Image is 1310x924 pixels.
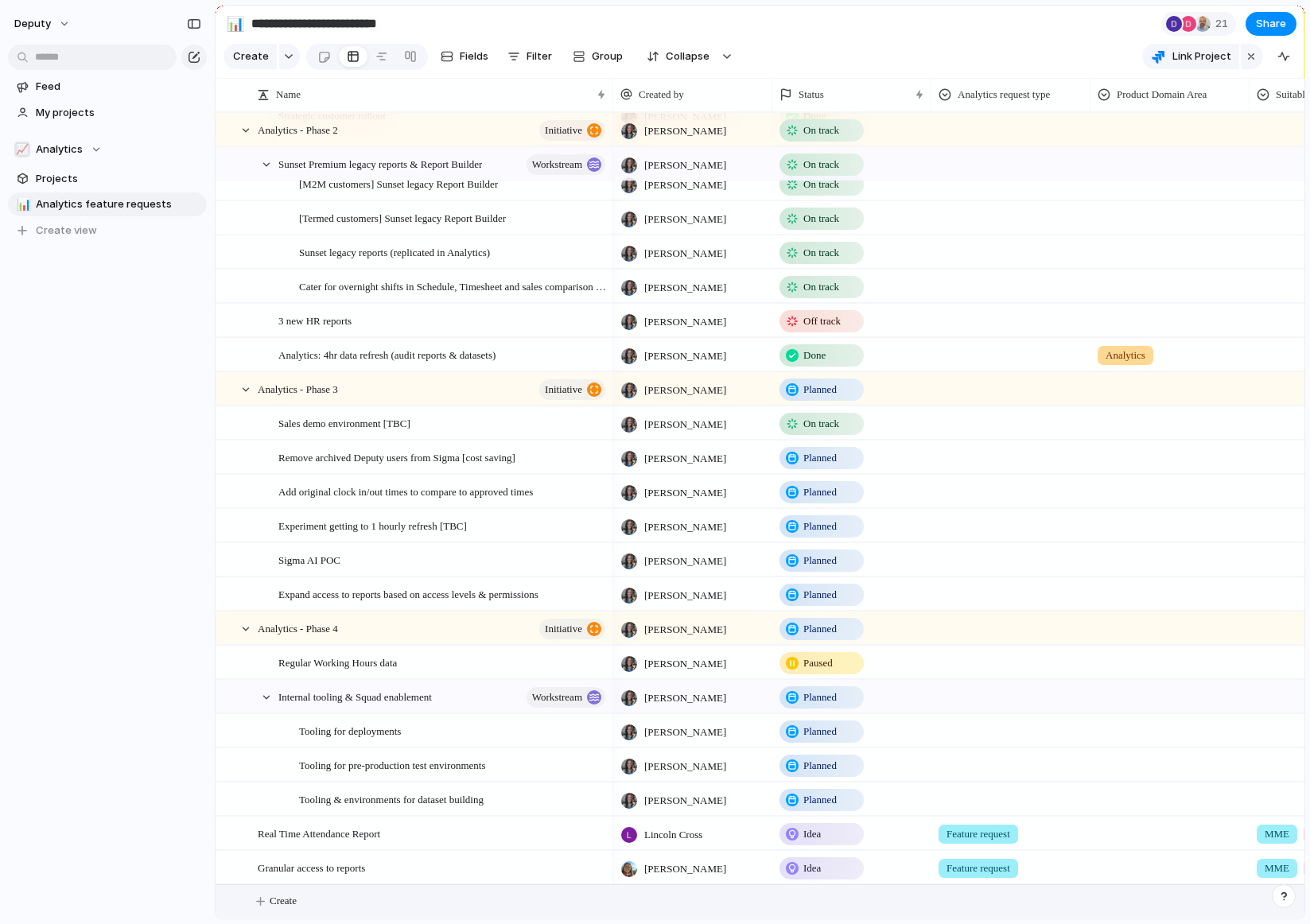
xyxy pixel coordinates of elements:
[1265,860,1289,876] span: MME
[644,759,726,775] span: [PERSON_NAME]
[803,484,837,500] span: Planned
[527,687,605,708] button: workstream
[1142,44,1239,69] button: Link Project
[36,196,201,212] span: Analytics feature requests
[799,87,824,103] span: Status
[14,142,30,157] div: 📈
[1265,826,1289,842] span: MME
[8,75,207,99] a: Feed
[644,123,726,139] span: [PERSON_NAME]
[958,87,1050,103] span: Analytics request type
[803,122,839,138] span: On track
[644,588,726,604] span: [PERSON_NAME]
[299,174,498,192] span: [M2M customers] Sunset legacy Report Builder
[532,686,582,709] span: workstream
[1117,87,1207,103] span: Product Domain Area
[644,690,726,706] span: [PERSON_NAME]
[644,382,726,398] span: [PERSON_NAME]
[1215,16,1233,32] span: 21
[278,482,533,500] span: Add original clock in/out times to compare to approved times
[527,49,552,64] span: Filter
[36,171,201,187] span: Projects
[299,208,506,227] span: [Termed customers] Sunset legacy Report Builder
[644,177,726,193] span: [PERSON_NAME]
[8,167,207,191] a: Projects
[501,44,558,69] button: Filter
[644,417,726,433] span: [PERSON_NAME]
[644,314,726,330] span: [PERSON_NAME]
[803,347,826,363] span: Done
[278,345,496,363] span: Analytics: 4hr data refresh (audit reports & datasets)
[565,44,631,69] button: Group
[644,348,726,364] span: [PERSON_NAME]
[644,485,726,501] span: [PERSON_NAME]
[299,755,485,774] span: Tooling for pre-production test environments
[299,243,490,261] span: Sunset legacy reports (replicated in Analytics)
[803,177,839,192] span: On track
[803,279,839,295] span: On track
[803,313,841,329] span: Off track
[803,826,821,842] span: Idea
[258,379,338,398] span: Analytics - Phase 3
[460,49,488,64] span: Fields
[644,861,726,877] span: [PERSON_NAME]
[803,724,837,740] span: Planned
[644,656,726,672] span: [PERSON_NAME]
[803,416,839,432] span: On track
[803,245,839,261] span: On track
[36,223,97,239] span: Create view
[947,826,1010,842] span: Feature request
[8,138,207,161] button: 📈Analytics
[7,11,79,37] button: deputy
[278,413,410,432] span: Sales demo environment [TBC]
[36,142,83,157] span: Analytics
[278,550,340,569] span: Sigma AI POC
[278,311,352,329] span: 3 new HR reports
[270,893,297,909] span: Create
[539,120,605,141] button: initiative
[666,49,709,64] span: Collapse
[803,621,837,637] span: Planned
[17,196,28,214] div: 📊
[545,379,582,401] span: initiative
[434,44,495,69] button: Fields
[644,553,726,569] span: [PERSON_NAME]
[592,49,623,64] span: Group
[644,793,726,809] span: [PERSON_NAME]
[803,450,837,466] span: Planned
[8,192,207,216] a: 📊Analytics feature requests
[258,858,365,876] span: Granular access to reports
[223,11,248,37] button: 📊
[644,622,726,638] span: [PERSON_NAME]
[947,860,1010,876] span: Feature request
[803,792,837,808] span: Planned
[803,382,837,398] span: Planned
[1246,12,1296,36] button: Share
[539,619,605,639] button: initiative
[803,655,833,671] span: Paused
[299,790,484,808] span: Tooling & environments for dataset building
[278,653,397,671] span: Regular Working Hours data
[803,758,837,774] span: Planned
[644,827,702,843] span: Lincoln Cross
[276,87,301,103] span: Name
[803,553,837,569] span: Planned
[644,157,726,173] span: [PERSON_NAME]
[639,87,684,103] span: Created by
[1106,347,1145,363] span: Analytics
[8,219,207,243] button: Create view
[532,153,582,176] span: workstream
[1256,16,1286,32] span: Share
[8,101,207,125] a: My projects
[278,516,467,534] span: Experiment getting to 1 hourly refresh [TBC]
[527,154,605,175] button: workstream
[803,587,837,603] span: Planned
[644,451,726,467] span: [PERSON_NAME]
[644,724,726,740] span: [PERSON_NAME]
[803,211,839,227] span: On track
[803,518,837,534] span: Planned
[14,16,51,32] span: deputy
[545,119,582,142] span: initiative
[644,246,726,262] span: [PERSON_NAME]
